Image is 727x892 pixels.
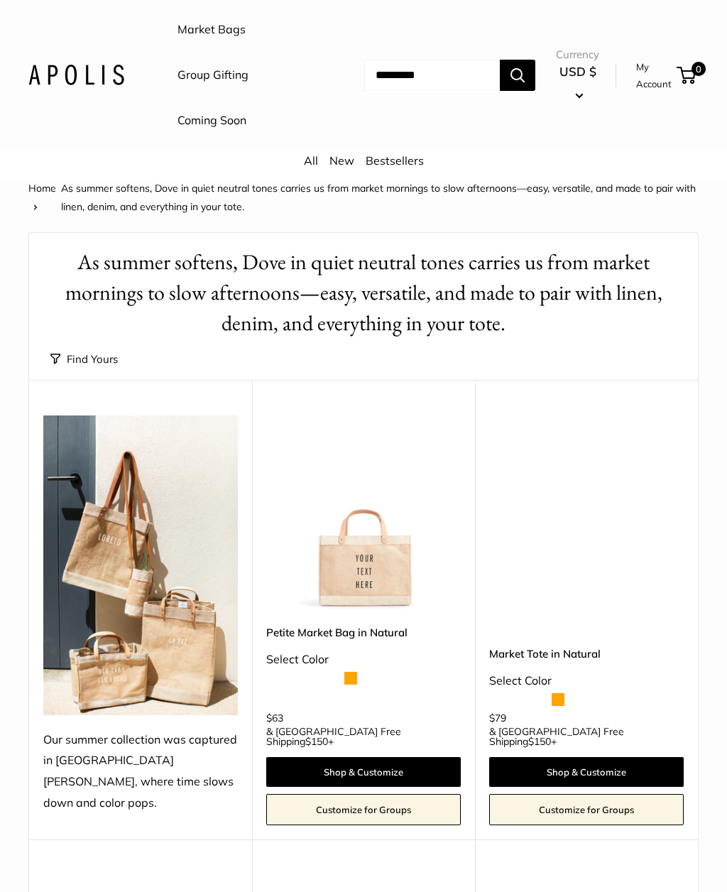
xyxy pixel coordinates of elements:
button: Find Yours [50,349,118,369]
a: Petite Market Bag in Naturaldescription_Effortless style that elevates every moment [266,415,461,610]
button: Search [500,60,535,91]
span: Currency [556,45,599,65]
h1: As summer softens, Dove in quiet neutral tones carries us from market mornings to slow afternoons... [50,247,677,339]
a: Group Gifting [177,65,248,86]
a: description_Make it yours with custom printed text.description_The Original Market bag in its 4 n... [489,415,684,610]
div: Select Color [489,670,684,692]
span: & [GEOGRAPHIC_DATA] Free Shipping + [489,727,684,746]
span: $150 [528,735,551,748]
a: Market Bags [177,19,246,40]
a: Home [28,182,56,195]
img: Our summer collection was captured in Todos Santos, where time slows down and color pops. [43,415,238,715]
span: USD $ [559,64,596,79]
a: Bestsellers [366,153,424,168]
a: All [304,153,318,168]
span: $150 [305,735,328,748]
img: Apolis [28,65,124,85]
a: Coming Soon [177,110,246,131]
span: & [GEOGRAPHIC_DATA] Free Shipping + [266,727,461,746]
a: Shop & Customize [266,757,461,787]
a: Petite Market Bag in Natural [266,624,461,641]
img: Petite Market Bag in Natural [266,415,461,610]
span: $79 [489,712,506,724]
button: USD $ [556,60,599,106]
a: New [329,153,354,168]
span: 0 [692,62,706,76]
a: Market Tote in Natural [489,646,684,662]
input: Search... [364,60,500,91]
span: As summer softens, Dove in quiet neutral tones carries us from market mornings to slow afternoons... [61,182,696,213]
a: Customize for Groups [489,794,684,825]
a: Shop & Customize [489,757,684,787]
a: Customize for Groups [266,794,461,825]
a: 0 [678,67,696,84]
a: My Account [636,58,672,93]
nav: Breadcrumb [28,179,699,216]
div: Select Color [266,649,461,670]
span: $63 [266,712,283,724]
div: Our summer collection was captured in [GEOGRAPHIC_DATA][PERSON_NAME], where time slows down and c... [43,729,238,815]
